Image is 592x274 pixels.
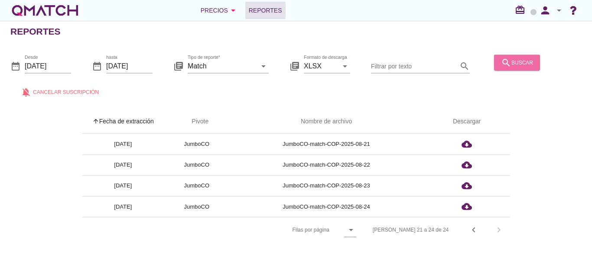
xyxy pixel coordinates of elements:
[228,5,238,16] i: arrow_drop_down
[501,57,511,68] i: search
[459,61,470,71] i: search
[554,5,564,16] i: arrow_drop_down
[33,88,99,96] span: Cancelar suscripción
[10,2,80,19] a: white-qmatch-logo
[537,4,554,16] i: person
[229,175,423,196] td: JumboCO-match-COP-2025-08-23
[468,225,479,235] i: chevron_left
[466,222,481,238] button: Previous page
[373,226,449,234] div: [PERSON_NAME] 21 a 24 de 24
[188,59,257,73] input: Tipo de reporte*
[21,87,33,97] i: notifications_off
[462,160,472,170] i: cloud_download
[462,181,472,191] i: cloud_download
[245,2,286,19] a: Reportes
[25,59,71,73] input: Desde
[194,2,245,19] button: Precios
[82,134,164,155] td: [DATE]
[304,59,338,73] input: Formato de descarga
[249,5,282,16] span: Reportes
[201,5,238,16] div: Precios
[205,217,356,242] div: Filas por página
[340,61,350,71] i: arrow_drop_down
[423,110,510,134] th: Descargar: Not sorted.
[501,57,533,68] div: buscar
[164,155,229,175] td: JumboCO
[82,196,164,217] td: [DATE]
[462,201,472,212] i: cloud_download
[164,175,229,196] td: JumboCO
[371,59,458,73] input: Filtrar por texto
[82,175,164,196] td: [DATE]
[346,225,356,235] i: arrow_drop_down
[82,110,164,134] th: Fecha de extracción: Sorted ascending. Activate to sort descending.
[229,134,423,155] td: JumboCO-match-COP-2025-08-21
[164,134,229,155] td: JumboCO
[82,155,164,175] td: [DATE]
[14,84,106,100] button: Cancelar suscripción
[515,5,529,15] i: redeem
[173,61,184,71] i: library_books
[92,118,99,125] i: arrow_upward
[494,55,540,70] button: buscar
[164,110,229,134] th: Pivote: Not sorted. Activate to sort ascending.
[10,61,21,71] i: date_range
[462,139,472,149] i: cloud_download
[106,59,153,73] input: hasta
[10,25,61,39] h2: Reportes
[289,61,300,71] i: library_books
[229,155,423,175] td: JumboCO-match-COP-2025-08-22
[258,61,269,71] i: arrow_drop_down
[92,61,102,71] i: date_range
[229,196,423,217] td: JumboCO-match-COP-2025-08-24
[229,110,423,134] th: Nombre de archivo: Not sorted.
[164,196,229,217] td: JumboCO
